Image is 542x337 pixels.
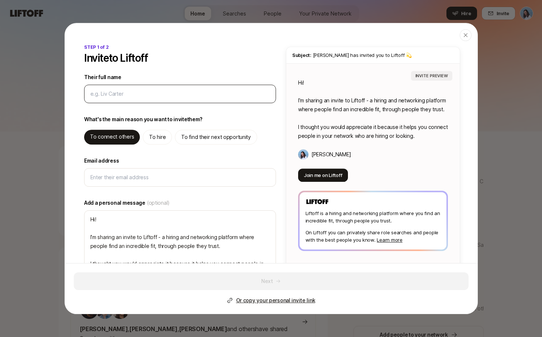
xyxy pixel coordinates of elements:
a: Learn more [377,237,402,243]
span: Subject: [292,52,311,58]
textarea: Hi! I’m sharing an invite to Liftoff - a hiring and networking platform where people find an incr... [84,210,276,282]
p: INVITE PREVIEW [415,72,448,79]
p: What's the main reason you want to invite them ? [84,115,203,124]
button: Or copy your personal invite link [227,296,315,305]
label: Their full name [84,73,276,82]
input: e.g. Liv Carter [90,89,270,98]
img: Dan [298,149,308,160]
p: To find their next opportunity [181,133,251,142]
p: [PERSON_NAME] [311,150,351,159]
p: Invite to Liftoff [84,52,148,64]
p: To hire [149,133,166,142]
p: STEP 1 of 2 [84,44,108,51]
p: Or copy your personal invite link [236,296,315,305]
p: On Liftoff you can privately share role searches and people with the best people you know. [305,229,441,244]
p: To connect others [90,132,134,141]
input: Enter their email address [90,173,270,182]
button: Join me on Liftoff [298,168,348,182]
p: Liftoff is a hiring and networking platform where you find an incredible fit, through people you ... [305,210,441,224]
label: Add a personal message [84,198,276,207]
span: (optional) [146,198,169,207]
img: Liftoff Logo [305,198,329,205]
label: Email address [84,156,276,165]
p: Hi! I’m sharing an invite to Liftoff - a hiring and networking platform where people find an incr... [298,78,448,140]
p: [PERSON_NAME] has invited you to Liftoff 💫 [292,51,454,59]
